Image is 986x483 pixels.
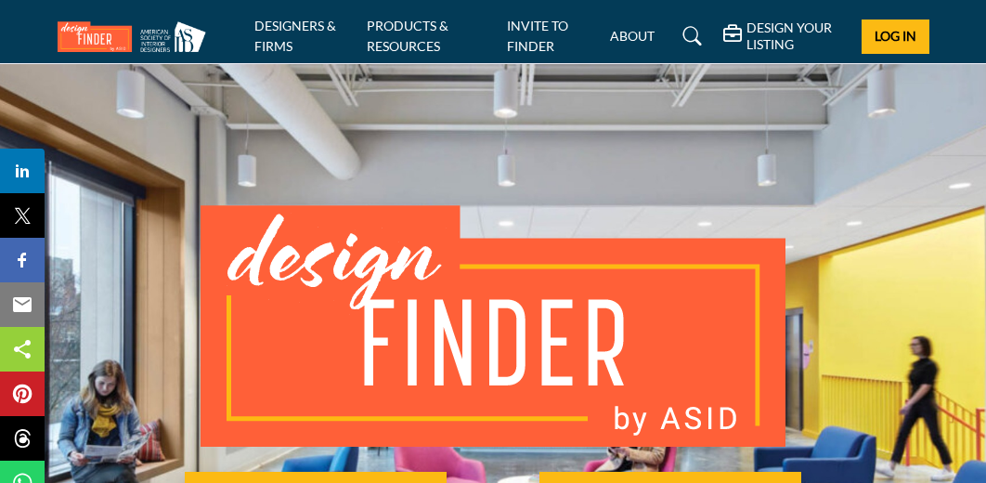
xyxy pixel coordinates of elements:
[746,20,848,53] h5: DESIGN YOUR LISTING
[665,21,714,51] a: Search
[875,28,916,44] span: Log In
[58,21,215,52] img: Site Logo
[367,18,448,54] a: PRODUCTS & RESOURCES
[862,20,928,54] button: Log In
[610,28,655,44] a: ABOUT
[254,18,336,54] a: DESIGNERS & FIRMS
[507,18,568,54] a: INVITE TO FINDER
[201,205,785,447] img: image
[723,20,848,53] div: DESIGN YOUR LISTING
